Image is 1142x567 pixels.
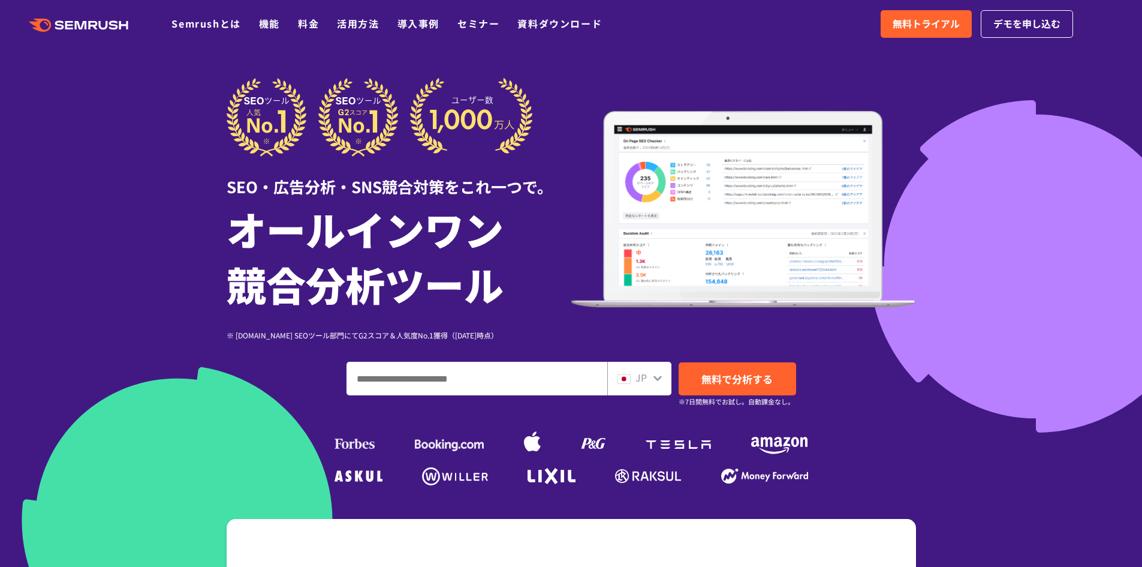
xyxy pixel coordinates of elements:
[227,201,571,311] h1: オールインワン 競合分析ツール
[298,16,319,31] a: 料金
[227,329,571,341] div: ※ [DOMAIN_NAME] SEOツール部門にてG2スコア＆人気度No.1獲得（[DATE]時点）
[227,157,571,198] div: SEO・広告分析・SNS競合対策をこれ一つで。
[397,16,439,31] a: 導入事例
[679,362,796,395] a: 無料で分析する
[259,16,280,31] a: 機能
[171,16,240,31] a: Semrushとは
[881,10,972,38] a: 無料トライアル
[893,16,960,32] span: 無料トライアル
[993,16,1060,32] span: デモを申し込む
[517,16,602,31] a: 資料ダウンロード
[635,370,647,385] span: JP
[337,16,379,31] a: 活用方法
[679,396,794,407] small: ※7日間無料でお試し。自動課金なし。
[981,10,1073,38] a: デモを申し込む
[701,371,773,386] span: 無料で分析する
[457,16,499,31] a: セミナー
[347,362,607,395] input: ドメイン、キーワードまたはURLを入力してください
